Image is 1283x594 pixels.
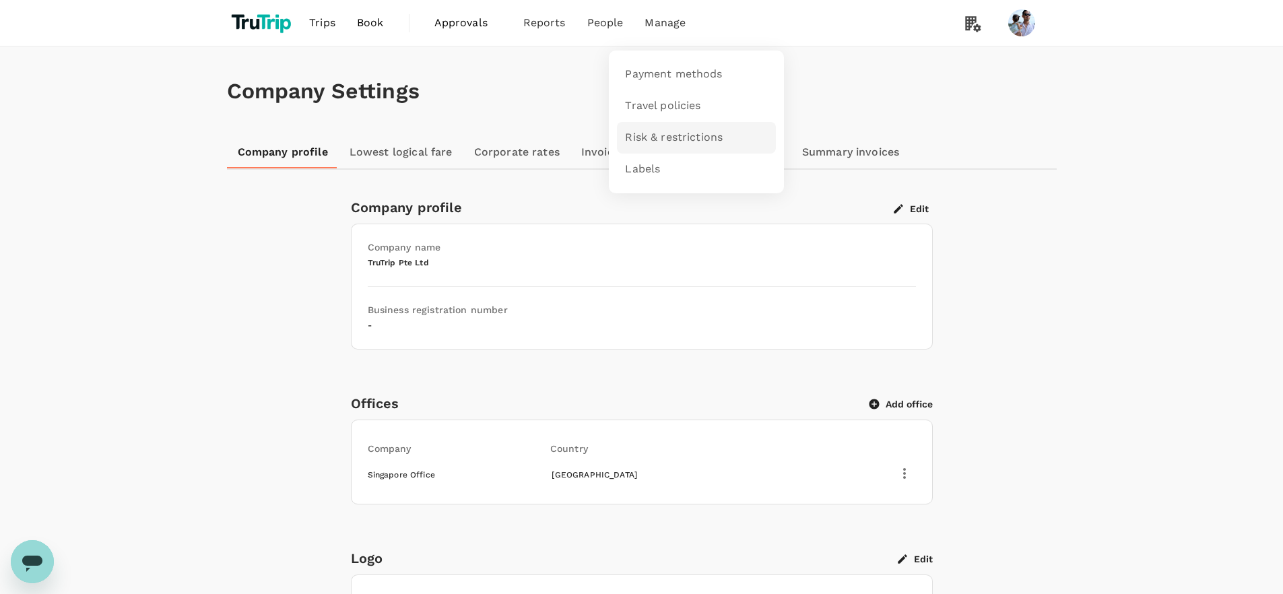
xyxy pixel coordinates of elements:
a: Invoice settings [570,136,676,168]
a: Payment methods [617,59,776,90]
span: - [368,321,372,330]
span: Reports [523,15,566,31]
h6: Country [550,442,733,457]
h6: Offices [351,393,399,414]
a: Corporate rates [463,136,570,168]
span: TruTrip Pte Ltd [368,258,429,267]
button: Edit [898,553,933,565]
img: Sani Gouw [1008,9,1035,36]
span: Approvals [434,15,502,31]
span: Singapore Office [368,470,435,480]
button: Add office [869,398,933,410]
span: Payment methods [625,67,722,82]
h1: Company Settings [227,79,1057,104]
a: Company profile [227,136,339,168]
a: Travel policies [617,90,776,122]
button: Edit [890,203,933,215]
img: TruTrip logo [227,8,299,38]
span: Book [357,15,384,31]
h6: Company [368,442,550,457]
h6: Business registration number [368,303,916,318]
span: Risk & restrictions [625,130,723,145]
a: Risk & restrictions [617,122,776,154]
h6: Company name [368,240,916,255]
a: Labels [617,154,776,185]
span: Manage [645,15,686,31]
span: Travel policies [625,98,700,114]
span: Labels [625,162,660,177]
h6: Logo [351,548,383,569]
a: Summary invoices [791,136,910,168]
span: People [587,15,624,31]
h6: Company profile [351,197,462,218]
span: [GEOGRAPHIC_DATA] [552,470,637,480]
iframe: Button to launch messaging window [11,540,54,583]
span: Trips [309,15,335,31]
a: Lowest logical fare [339,136,463,168]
